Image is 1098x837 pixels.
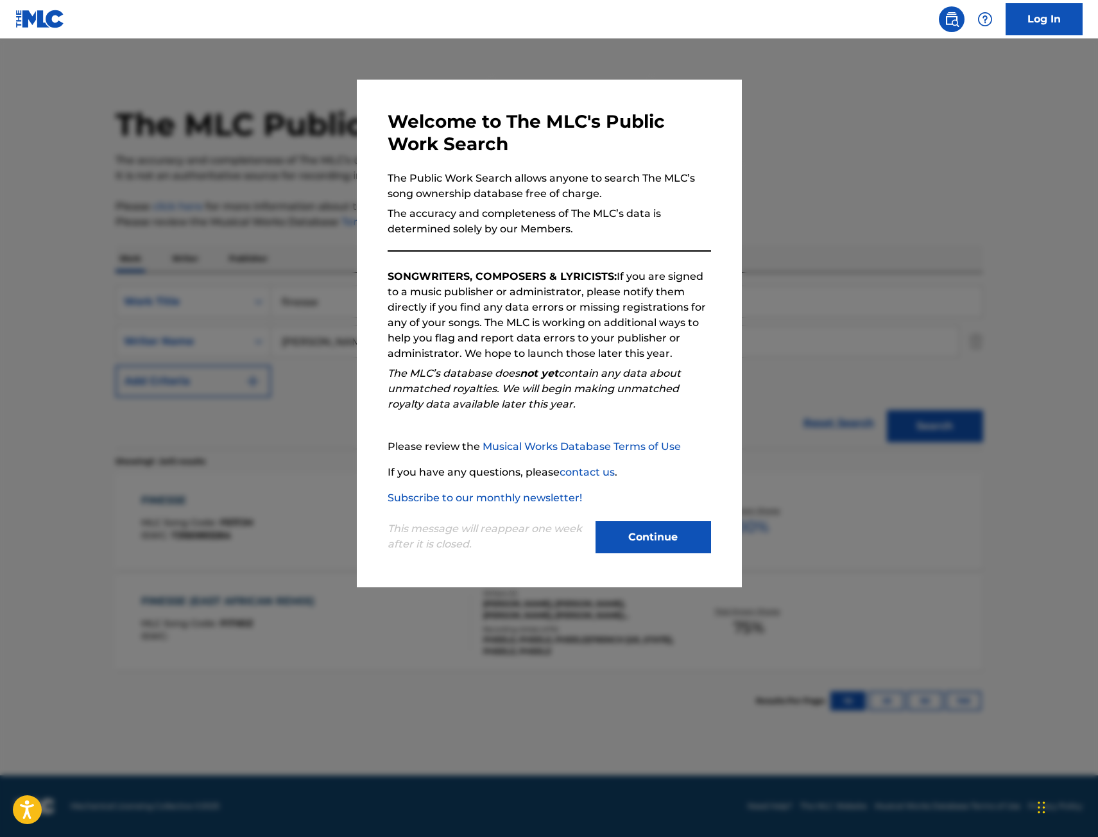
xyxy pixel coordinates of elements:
strong: SONGWRITERS, COMPOSERS & LYRICISTS: [388,270,617,282]
a: Subscribe to our monthly newsletter! [388,492,582,504]
p: If you are signed to a music publisher or administrator, please notify them directly if you find ... [388,269,711,361]
p: If you have any questions, please . [388,465,711,480]
p: The accuracy and completeness of The MLC’s data is determined solely by our Members. [388,206,711,237]
p: This message will reappear one week after it is closed. [388,521,588,552]
a: Musical Works Database Terms of Use [483,440,681,453]
em: The MLC’s database does contain any data about unmatched royalties. We will begin making unmatche... [388,367,681,410]
p: Please review the [388,439,711,454]
a: Log In [1006,3,1083,35]
img: search [944,12,959,27]
img: MLC Logo [15,10,65,28]
iframe: Chat Widget [1034,775,1098,837]
img: help [977,12,993,27]
h3: Welcome to The MLC's Public Work Search [388,110,711,155]
a: Public Search [939,6,965,32]
div: Help [972,6,998,32]
strong: not yet [520,367,558,379]
div: Drag [1038,788,1045,827]
button: Continue [596,521,711,553]
a: contact us [560,466,615,478]
p: The Public Work Search allows anyone to search The MLC’s song ownership database free of charge. [388,171,711,202]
